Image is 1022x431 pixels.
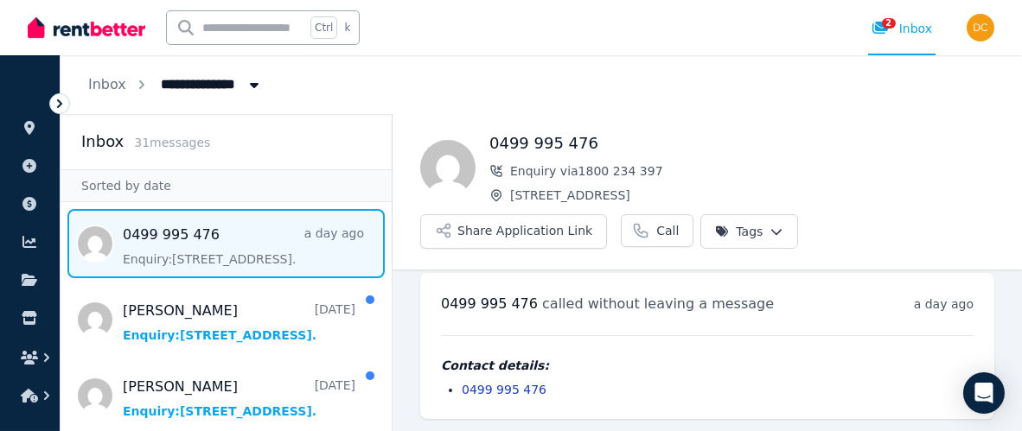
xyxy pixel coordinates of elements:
span: k [344,21,350,35]
img: Dhiraj Chhetri [967,14,994,41]
h2: Inbox [81,130,124,154]
a: 0499 995 476a day agoEnquiry:[STREET_ADDRESS]. [123,225,364,268]
nav: Breadcrumb [61,55,291,114]
span: Enquiry via 1800 234 397 [510,162,994,180]
span: [STREET_ADDRESS] [510,187,994,204]
h4: Contact details: [441,357,974,374]
span: Ctrl [310,16,337,39]
span: Tags [715,223,763,240]
time: a day ago [914,297,974,311]
span: Call [656,222,679,239]
span: 2 [882,18,896,29]
button: Tags [700,214,798,249]
div: Open Intercom Messenger [963,372,1005,414]
a: [PERSON_NAME][DATE]Enquiry:[STREET_ADDRESS]. [123,377,355,420]
span: 0499 995 476 [441,295,538,312]
span: called without leaving a message [542,295,774,312]
a: 0499 995 476 [462,383,546,396]
img: 0499 995 476 [420,140,476,195]
div: Sorted by date [61,169,392,202]
img: RentBetter [28,15,145,41]
h1: 0499 995 476 [489,131,994,155]
button: Share Application Link [420,214,607,249]
a: Inbox [88,76,126,92]
a: Call [621,214,693,247]
a: [PERSON_NAME][DATE]Enquiry:[STREET_ADDRESS]. [123,301,355,344]
div: Inbox [872,20,932,37]
span: 31 message s [134,136,210,149]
